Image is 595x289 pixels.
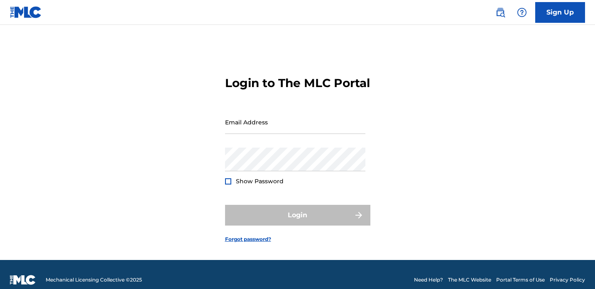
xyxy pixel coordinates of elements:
[225,236,271,243] a: Forgot password?
[225,76,370,90] h3: Login to The MLC Portal
[10,6,42,18] img: MLC Logo
[448,276,491,284] a: The MLC Website
[517,7,527,17] img: help
[496,276,545,284] a: Portal Terms of Use
[10,275,36,285] img: logo
[514,4,530,21] div: Help
[46,276,142,284] span: Mechanical Licensing Collective © 2025
[492,4,509,21] a: Public Search
[414,276,443,284] a: Need Help?
[495,7,505,17] img: search
[236,177,284,185] span: Show Password
[535,2,585,23] a: Sign Up
[550,276,585,284] a: Privacy Policy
